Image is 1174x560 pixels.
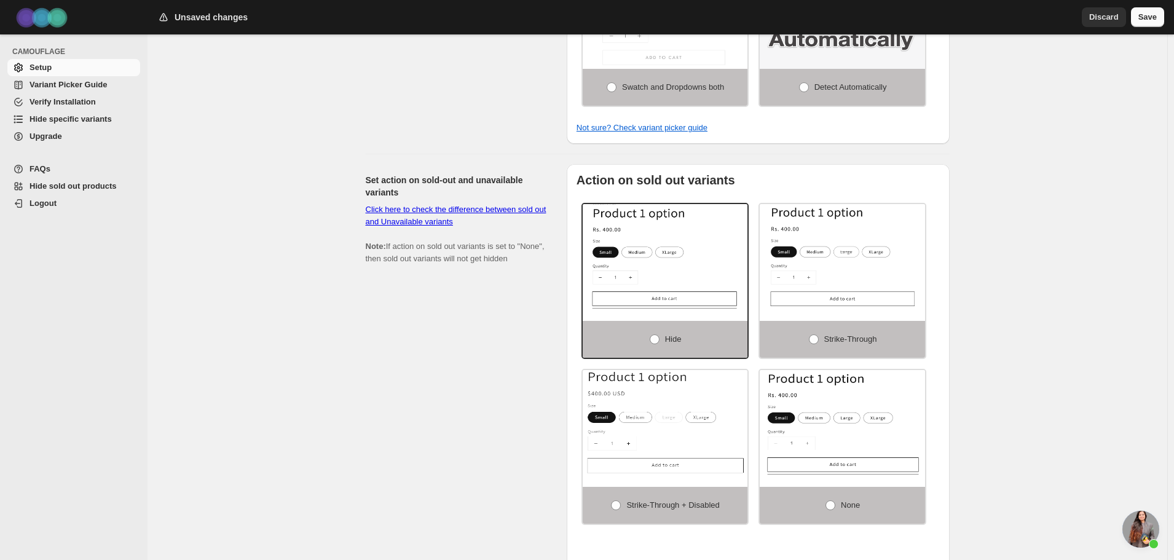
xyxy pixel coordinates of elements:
[7,178,140,195] a: Hide sold out products
[760,204,925,309] img: Strike-through
[366,205,546,226] a: Click here to check the difference between sold out and Unavailable variants
[12,47,141,57] span: CAMOUFLAGE
[1131,7,1164,27] button: Save
[577,173,735,187] b: Action on sold out variants
[814,82,887,92] span: Detect Automatically
[7,59,140,76] a: Setup
[1122,511,1159,548] div: Open chat
[626,500,719,510] span: Strike-through + Disabled
[30,63,52,72] span: Setup
[366,174,547,199] h2: Set action on sold-out and unavailable variants
[1138,11,1157,23] span: Save
[30,80,107,89] span: Variant Picker Guide
[30,97,96,106] span: Verify Installation
[841,500,860,510] span: None
[665,334,682,344] span: Hide
[583,370,748,475] img: Strike-through + Disabled
[30,132,62,141] span: Upgrade
[30,164,50,173] span: FAQs
[583,204,748,309] img: Hide
[7,128,140,145] a: Upgrade
[7,76,140,93] a: Variant Picker Guide
[577,123,707,132] a: Not sure? Check variant picker guide
[366,205,546,263] span: If action on sold out variants is set to "None", then sold out variants will not get hidden
[175,11,248,23] h2: Unsaved changes
[7,93,140,111] a: Verify Installation
[7,160,140,178] a: FAQs
[30,114,112,124] span: Hide specific variants
[824,334,877,344] span: Strike-through
[622,82,724,92] span: Swatch and Dropdowns both
[1082,7,1126,27] button: Discard
[7,195,140,212] a: Logout
[366,242,386,251] b: Note:
[30,181,117,191] span: Hide sold out products
[30,199,57,208] span: Logout
[1089,11,1119,23] span: Discard
[7,111,140,128] a: Hide specific variants
[760,370,925,475] img: None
